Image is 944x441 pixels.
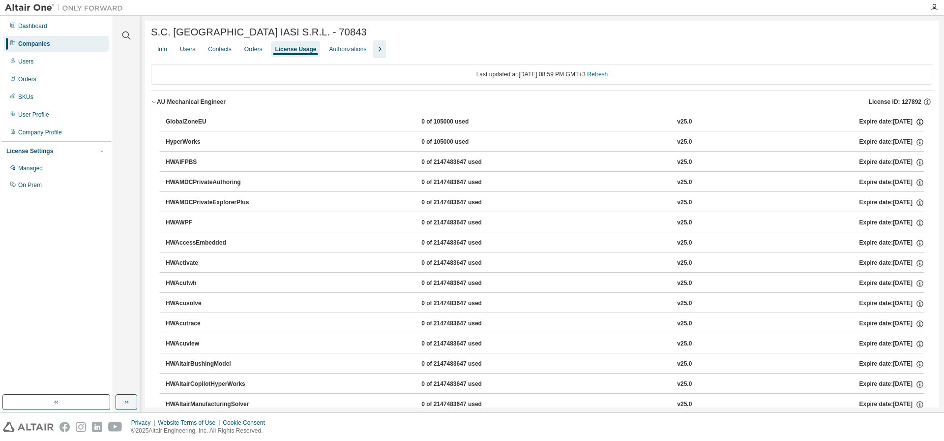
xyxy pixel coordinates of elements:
div: Orders [18,75,36,83]
div: Cookie Consent [223,419,270,427]
div: 0 of 2147483647 used [421,178,510,187]
div: Expire date: [DATE] [859,178,924,187]
div: 0 of 105000 used [421,138,510,147]
img: linkedin.svg [92,422,102,432]
div: v25.0 [677,219,692,227]
div: Companies [18,40,50,48]
div: v25.0 [677,138,692,147]
div: Info [157,45,167,53]
div: Expire date: [DATE] [859,239,924,248]
img: Altair One [5,3,128,13]
div: 0 of 2147483647 used [421,239,510,248]
div: v25.0 [677,279,692,288]
div: Expire date: [DATE] [859,158,924,167]
button: HWAltairCopilotHyperWorks0 of 2147483647 usedv25.0Expire date:[DATE] [166,374,924,395]
div: 0 of 2147483647 used [421,219,510,227]
button: HWAcufwh0 of 2147483647 usedv25.0Expire date:[DATE] [166,273,924,294]
div: HWAltairCopilotHyperWorks [166,380,254,389]
div: HWAMDCPrivateAuthoring [166,178,254,187]
div: v25.0 [677,239,692,248]
div: HWAIFPBS [166,158,254,167]
button: HWAcuview0 of 2147483647 usedv25.0Expire date:[DATE] [166,333,924,355]
div: Last updated at: [DATE] 08:59 PM GMT+3 [151,64,933,85]
div: 0 of 105000 used [421,118,510,126]
div: On Prem [18,181,42,189]
div: 0 of 2147483647 used [421,340,510,348]
div: Expire date: [DATE] [859,400,924,409]
div: HWAcutrace [166,319,254,328]
div: v25.0 [677,178,692,187]
div: Privacy [131,419,158,427]
div: v25.0 [677,360,692,369]
div: v25.0 [677,299,692,308]
div: Expire date: [DATE] [859,279,924,288]
div: HWAltairManufacturingSolver [166,400,254,409]
div: License Usage [275,45,316,53]
div: Dashboard [18,22,47,30]
div: v25.0 [677,198,692,207]
div: Managed [18,164,43,172]
p: © 2025 Altair Engineering, Inc. All Rights Reserved. [131,427,271,435]
div: 0 of 2147483647 used [421,158,510,167]
div: Expire date: [DATE] [859,118,924,126]
div: HWActivate [166,259,254,268]
button: HWAcutrace0 of 2147483647 usedv25.0Expire date:[DATE] [166,313,924,335]
button: HyperWorks0 of 105000 usedv25.0Expire date:[DATE] [166,131,924,153]
button: HWAltairBushingModel0 of 2147483647 usedv25.0Expire date:[DATE] [166,353,924,375]
div: v25.0 [677,259,692,268]
button: HWActivate0 of 2147483647 usedv25.0Expire date:[DATE] [166,252,924,274]
div: HWAltairBushingModel [166,360,254,369]
div: HWAWPF [166,219,254,227]
div: 0 of 2147483647 used [421,259,510,268]
div: 0 of 2147483647 used [421,279,510,288]
div: Website Terms of Use [158,419,223,427]
button: HWAMDCPrivateExplorerPlus0 of 2147483647 usedv25.0Expire date:[DATE] [166,192,924,214]
button: HWAccessEmbedded0 of 2147483647 usedv25.0Expire date:[DATE] [166,232,924,254]
div: Expire date: [DATE] [859,219,924,227]
button: HWAcusolve0 of 2147483647 usedv25.0Expire date:[DATE] [166,293,924,315]
img: instagram.svg [76,422,86,432]
div: Expire date: [DATE] [859,360,924,369]
div: HWAcuview [166,340,254,348]
div: v25.0 [677,118,692,126]
div: License Settings [6,147,53,155]
div: 0 of 2147483647 used [421,360,510,369]
img: facebook.svg [59,422,70,432]
span: S.C. [GEOGRAPHIC_DATA] IASI S.R.L. - 70843 [151,27,367,38]
div: v25.0 [677,319,692,328]
button: AU Mechanical EngineerLicense ID: 127892 [151,91,933,113]
div: 0 of 2147483647 used [421,198,510,207]
button: HWAltairManufacturingSolver0 of 2147483647 usedv25.0Expire date:[DATE] [166,394,924,415]
div: Expire date: [DATE] [859,198,924,207]
div: User Profile [18,111,49,119]
div: Expire date: [DATE] [859,340,924,348]
div: HWAcufwh [166,279,254,288]
div: SKUs [18,93,33,101]
div: Users [180,45,195,53]
button: HWAWPF0 of 2147483647 usedv25.0Expire date:[DATE] [166,212,924,234]
div: Expire date: [DATE] [859,138,924,147]
div: HWAcusolve [166,299,254,308]
div: v25.0 [677,158,692,167]
div: 0 of 2147483647 used [421,400,510,409]
button: HWAMDCPrivateAuthoring0 of 2147483647 usedv25.0Expire date:[DATE] [166,172,924,193]
div: HyperWorks [166,138,254,147]
div: HWAccessEmbedded [166,239,254,248]
div: 0 of 2147483647 used [421,299,510,308]
div: Expire date: [DATE] [859,299,924,308]
img: youtube.svg [108,422,122,432]
div: Company Profile [18,128,62,136]
div: 0 of 2147483647 used [421,319,510,328]
div: Authorizations [329,45,366,53]
div: v25.0 [677,380,692,389]
div: AU Mechanical Engineer [157,98,226,106]
div: Expire date: [DATE] [859,259,924,268]
div: Orders [244,45,263,53]
div: 0 of 2147483647 used [421,380,510,389]
div: Expire date: [DATE] [859,319,924,328]
img: altair_logo.svg [3,422,54,432]
div: Users [18,58,33,65]
div: Contacts [208,45,231,53]
div: HWAMDCPrivateExplorerPlus [166,198,254,207]
div: v25.0 [677,400,692,409]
